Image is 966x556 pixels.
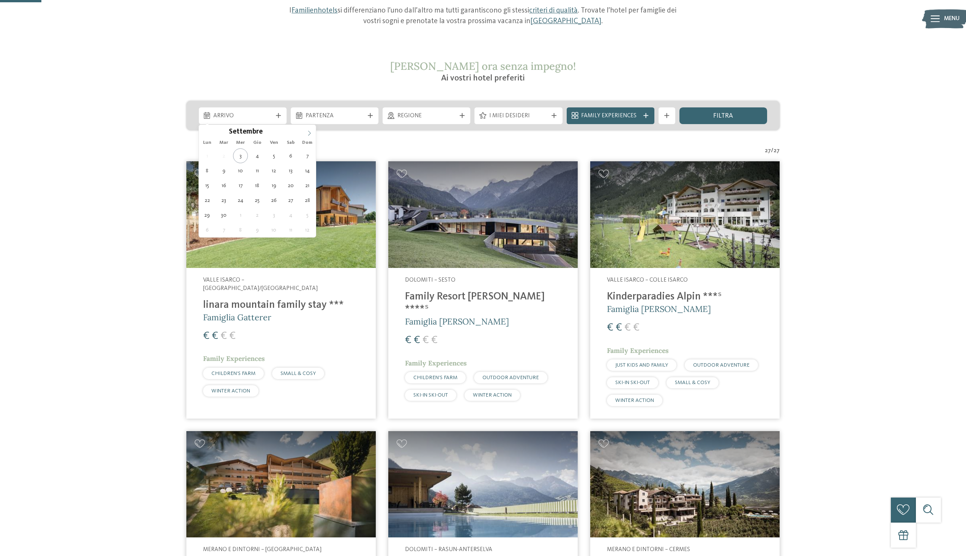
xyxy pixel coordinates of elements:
span: Settembre 23, 2025 [216,193,231,208]
span: Settembre 20, 2025 [283,178,298,193]
a: Cercate un hotel per famiglie? Qui troverete solo i migliori! Valle Isarco – Colle Isarco Kinderp... [590,161,780,418]
span: Settembre 18, 2025 [250,178,265,193]
img: Cercate un hotel per famiglie? Qui troverete solo i migliori! [388,431,578,538]
span: Merano e dintorni – Cermes [607,547,690,553]
span: Ottobre 8, 2025 [233,222,248,237]
span: Family Experiences [405,359,467,367]
span: Settembre [229,129,263,136]
span: filtra [713,113,733,120]
span: Partenza [306,112,364,120]
span: Ottobre 11, 2025 [283,222,298,237]
span: WINTER ACTION [473,392,512,398]
span: Ottobre 9, 2025 [250,222,265,237]
img: Cercate un hotel per famiglie? Qui troverete solo i migliori! [590,431,780,538]
span: Valle Isarco – Colle Isarco [607,277,688,283]
span: I miei desideri [489,112,548,120]
span: Settembre 1, 2025 [200,148,214,163]
span: Gio [249,140,266,145]
span: Famiglia [PERSON_NAME] [405,316,509,327]
span: Settembre 17, 2025 [233,178,248,193]
span: Settembre 26, 2025 [266,193,281,208]
span: Settembre 6, 2025 [283,148,298,163]
span: € [422,335,429,346]
span: Settembre 29, 2025 [200,208,214,222]
span: Ottobre 3, 2025 [266,208,281,222]
span: Sab [282,140,299,145]
span: SMALL & COSY [281,371,316,376]
span: Ottobre 4, 2025 [283,208,298,222]
span: Settembre 4, 2025 [250,148,265,163]
span: Dom [299,140,316,145]
span: OUTDOOR ADVENTURE [693,362,750,368]
span: Settembre 22, 2025 [200,193,214,208]
span: Valle Isarco – [GEOGRAPHIC_DATA]/[GEOGRAPHIC_DATA] [203,277,318,291]
span: 27 [765,147,771,155]
span: Settembre 30, 2025 [216,208,231,222]
span: Settembre 10, 2025 [233,163,248,178]
span: / [771,147,774,155]
span: Settembre 28, 2025 [300,193,315,208]
span: Ottobre 10, 2025 [266,222,281,237]
span: WINTER ACTION [211,388,250,394]
p: I si differenziano l’uno dall’altro ma tutti garantiscono gli stessi . Trovate l’hotel per famigl... [285,6,682,27]
span: Ottobre 2, 2025 [250,208,265,222]
span: € [431,335,438,346]
span: Settembre 15, 2025 [200,178,214,193]
a: Cercate un hotel per famiglie? Qui troverete solo i migliori! Valle Isarco – [GEOGRAPHIC_DATA]/[G... [186,161,376,418]
span: Settembre 12, 2025 [266,163,281,178]
span: WINTER ACTION [615,398,654,403]
span: Settembre 8, 2025 [200,163,214,178]
img: Cercate un hotel per famiglie? Qui troverete solo i migliori! [186,161,376,268]
span: € [221,331,227,342]
span: € [633,322,640,333]
span: Settembre 24, 2025 [233,193,248,208]
span: Settembre 19, 2025 [266,178,281,193]
img: Family Resort Rainer ****ˢ [388,161,578,268]
span: [PERSON_NAME] ora senza impegno! [390,59,576,73]
span: Settembre 25, 2025 [250,193,265,208]
a: criteri di qualità [529,7,578,14]
span: Settembre 11, 2025 [250,163,265,178]
span: Settembre 21, 2025 [300,178,315,193]
h4: Kinderparadies Alpin ***ˢ [607,291,763,303]
input: Year [263,128,288,135]
span: Settembre 14, 2025 [300,163,315,178]
span: € [624,322,631,333]
span: € [203,331,210,342]
span: Regione [397,112,456,120]
span: Settembre 2, 2025 [216,148,231,163]
span: Family Experiences [581,112,640,120]
span: Settembre 5, 2025 [266,148,281,163]
span: Arrivo [213,112,272,120]
span: Ai vostri hotel preferiti [441,74,525,82]
span: CHILDREN’S FARM [211,371,255,376]
span: Lun [199,140,216,145]
span: Mer [232,140,249,145]
span: Settembre 13, 2025 [283,163,298,178]
h4: linara mountain family stay *** [203,299,359,312]
span: Ottobre 1, 2025 [233,208,248,222]
span: Ottobre 7, 2025 [216,222,231,237]
span: Merano e dintorni – [GEOGRAPHIC_DATA] [203,547,321,553]
span: OUTDOOR ADVENTURE [482,375,539,380]
span: € [229,331,236,342]
span: € [405,335,411,346]
a: Cercate un hotel per famiglie? Qui troverete solo i migliori! Dolomiti – Sesto Family Resort [PER... [388,161,578,418]
span: Family Experiences [203,354,265,363]
span: Settembre 7, 2025 [300,148,315,163]
span: Famiglia [PERSON_NAME] [607,304,711,314]
span: SMALL & COSY [675,380,710,385]
span: Dolomiti – Sesto [405,277,455,283]
span: JUST KIDS AND FAMILY [615,362,668,368]
span: Settembre 3, 2025 [233,148,248,163]
span: CHILDREN’S FARM [413,375,457,380]
span: Family Experiences [607,346,669,355]
span: € [212,331,218,342]
span: Settembre 9, 2025 [216,163,231,178]
span: Ottobre 6, 2025 [200,222,214,237]
a: [GEOGRAPHIC_DATA] [530,17,601,25]
span: Mar [216,140,232,145]
a: Familienhotels [292,7,337,14]
span: Settembre 16, 2025 [216,178,231,193]
span: Settembre 27, 2025 [283,193,298,208]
